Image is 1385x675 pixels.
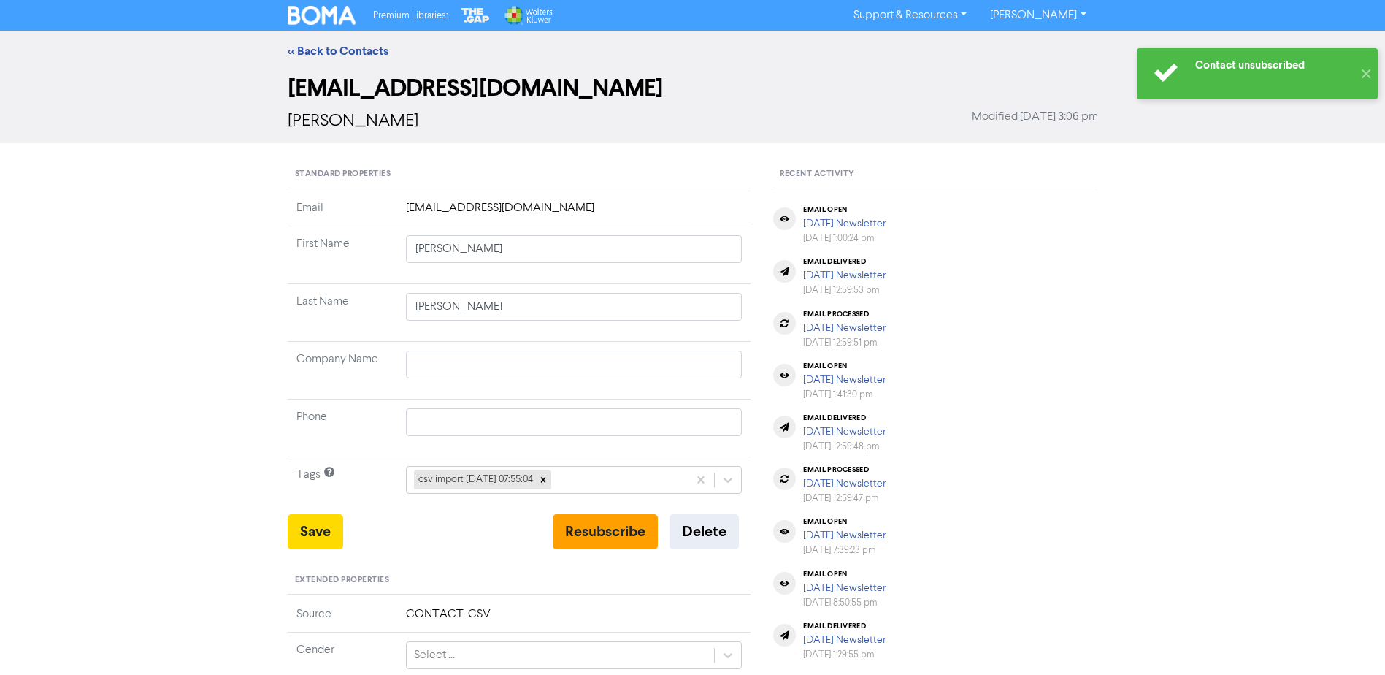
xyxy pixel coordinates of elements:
td: [EMAIL_ADDRESS][DOMAIN_NAME] [397,199,751,226]
div: [DATE] 12:59:47 pm [803,492,886,506]
img: Wolters Kluwer [503,6,553,25]
div: email delivered [803,622,886,630]
div: email processed [803,465,886,474]
a: [DATE] Newsletter [803,427,886,437]
div: Contact unsubscribed [1195,58,1352,73]
div: [DATE] 1:00:24 pm [803,232,886,245]
div: email open [803,362,886,370]
img: The Gap [459,6,491,25]
a: [DATE] Newsletter [803,530,886,541]
a: [DATE] Newsletter [803,583,886,593]
a: [DATE] Newsletter [803,270,886,281]
td: Phone [288,400,397,457]
td: Company Name [288,342,397,400]
div: [DATE] 7:39:23 pm [803,544,886,557]
div: [DATE] 1:41:30 pm [803,388,886,402]
button: Save [288,514,343,549]
span: Modified [DATE] 3:06 pm [972,108,1098,126]
div: email open [803,517,886,526]
div: Recent Activity [772,161,1097,188]
td: CONTACT-CSV [397,606,751,633]
div: Select ... [414,647,455,664]
a: [DATE] Newsletter [803,635,886,645]
div: email delivered [803,257,886,266]
div: Standard Properties [288,161,751,188]
td: First Name [288,226,397,284]
span: [PERSON_NAME] [288,113,418,130]
div: email processed [803,310,886,319]
div: email open [803,205,886,214]
div: csv import [DATE] 07:55:04 [414,470,535,489]
a: [PERSON_NAME] [978,4,1097,27]
div: Extended Properties [288,567,751,595]
button: Delete [670,514,739,549]
td: Source [288,606,397,633]
td: Last Name [288,284,397,342]
div: [DATE] 1:29:55 pm [803,648,886,662]
a: << Back to Contacts [288,44,388,58]
a: Support & Resources [842,4,978,27]
h2: [EMAIL_ADDRESS][DOMAIN_NAME] [288,75,1098,102]
button: Resubscribe [553,514,658,549]
div: [DATE] 12:59:53 pm [803,283,886,297]
div: email open [803,570,886,579]
td: Tags [288,457,397,515]
div: [DATE] 12:59:48 pm [803,440,886,454]
div: email delivered [803,413,886,422]
span: Premium Libraries: [373,11,448,20]
a: [DATE] Newsletter [803,218,886,229]
a: [DATE] Newsletter [803,375,886,385]
img: BOMA Logo [288,6,356,25]
div: [DATE] 12:59:51 pm [803,336,886,350]
a: [DATE] Newsletter [803,478,886,489]
a: [DATE] Newsletter [803,323,886,333]
iframe: Chat Widget [1312,605,1385,675]
td: Email [288,199,397,226]
div: [DATE] 8:50:55 pm [803,596,886,610]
